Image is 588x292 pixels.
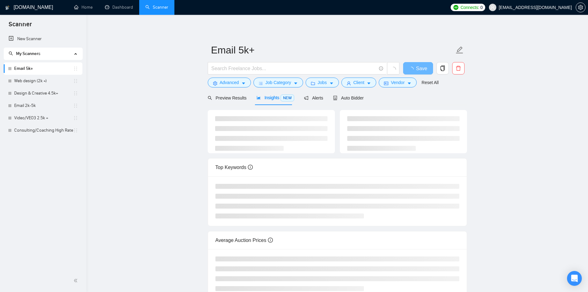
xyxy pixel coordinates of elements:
button: userClientcaret-down [341,78,377,87]
span: bars [259,81,263,86]
li: Email 5k+ [4,62,82,75]
span: My Scanners [9,51,40,56]
span: delete [452,66,464,71]
span: Alerts [304,95,323,100]
span: search [208,96,212,100]
span: Scanner [4,20,37,33]
li: Video/VEO3 2.5k + [4,112,82,124]
span: My Scanners [16,51,40,56]
span: search [9,51,13,56]
div: Average Auction Prices [215,231,459,249]
a: Web design (2k +) [14,75,73,87]
span: caret-down [241,81,246,86]
span: Vendor [391,79,404,86]
span: Preview Results [208,95,247,100]
span: info-circle [268,238,273,243]
span: info-circle [379,66,383,70]
span: user [347,81,351,86]
a: setting [576,5,586,10]
span: Client [353,79,365,86]
span: copy [437,66,448,71]
li: New Scanner [4,33,82,45]
button: delete [452,62,465,74]
a: Reset All [422,79,439,86]
div: Open Intercom Messenger [567,271,582,286]
span: user [490,5,495,10]
span: caret-down [407,81,411,86]
span: Connects: [461,4,479,11]
a: Design & Creative 4.5k+ [14,87,73,99]
a: Email 5k+ [14,62,73,75]
a: Email 2k-5k [14,99,73,112]
span: double-left [73,277,80,284]
span: Auto Bidder [333,95,364,100]
a: searchScanner [145,5,168,10]
img: logo [5,3,10,13]
span: loading [409,67,416,72]
span: robot [333,96,337,100]
span: Insights [256,95,294,100]
li: Design & Creative 4.5k+ [4,87,82,99]
span: NEW [281,95,294,101]
button: settingAdvancedcaret-down [208,78,251,87]
span: caret-down [294,81,298,86]
a: Video/VEO3 2.5k + [14,112,73,124]
span: holder [73,128,78,133]
li: Consulting/Coaching High Rates only [4,124,82,137]
input: Search Freelance Jobs... [211,65,376,72]
span: setting [213,81,217,86]
input: Scanner name... [211,42,454,58]
button: idcardVendorcaret-down [379,78,416,87]
a: Consulting/Coaching High Rates only [14,124,73,137]
span: notification [304,96,308,100]
span: area-chart [256,95,261,100]
a: dashboardDashboard [105,5,133,10]
span: holder [73,91,78,96]
span: holder [73,116,78,121]
span: holder [73,66,78,71]
span: Save [416,65,427,72]
button: Save [403,62,433,74]
li: Email 2k-5k [4,99,82,112]
span: holder [73,103,78,108]
button: folderJobscaret-down [306,78,339,87]
li: Web design (2k +) [4,75,82,87]
span: caret-down [329,81,334,86]
span: edit [456,46,464,54]
span: 0 [480,4,483,11]
span: Advanced [220,79,239,86]
button: setting [576,2,586,12]
span: Jobs [318,79,327,86]
span: folder [311,81,315,86]
span: holder [73,78,78,83]
img: upwork-logo.png [453,5,458,10]
span: loading [390,67,396,72]
button: barsJob Categorycaret-down [253,78,303,87]
button: copy [436,62,449,74]
a: homeHome [74,5,93,10]
a: New Scanner [9,33,77,45]
span: idcard [384,81,388,86]
span: info-circle [248,165,253,170]
span: Job Category [265,79,291,86]
div: Top Keywords [215,159,459,176]
span: caret-down [367,81,371,86]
